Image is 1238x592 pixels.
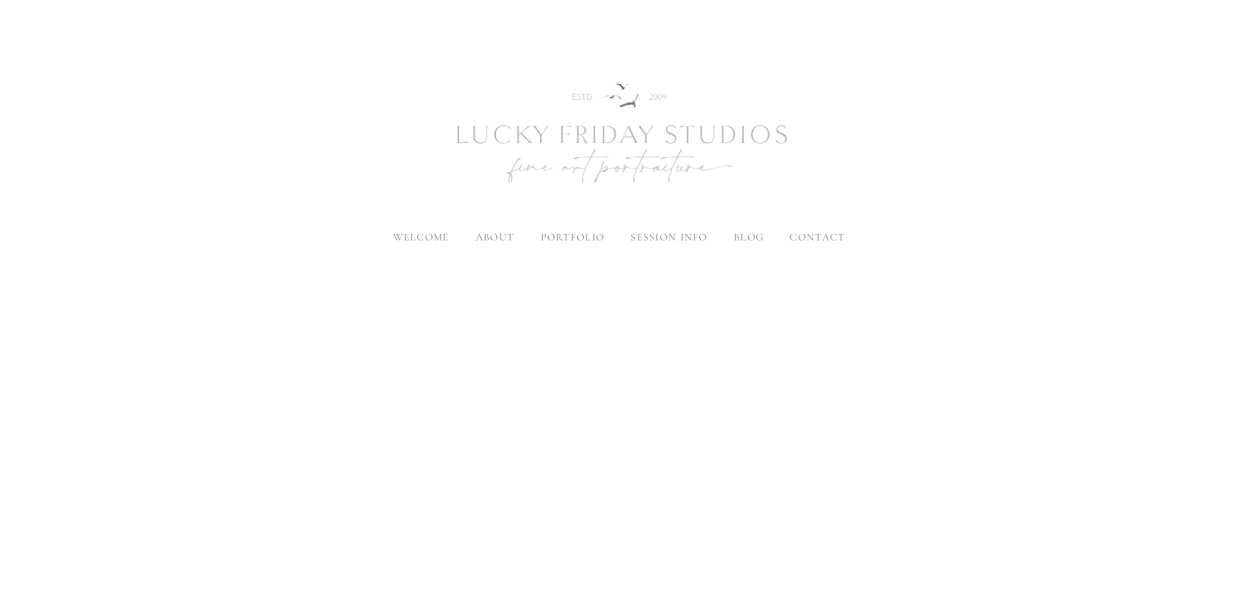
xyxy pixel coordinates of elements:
[385,37,853,232] img: Newborn Photography Denver | Lucky Friday Studios
[476,231,514,244] label: about
[790,231,845,244] a: contact
[630,231,707,244] label: session info
[734,231,764,244] a: blog
[393,231,450,244] a: welcome
[541,231,605,244] label: portfolio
